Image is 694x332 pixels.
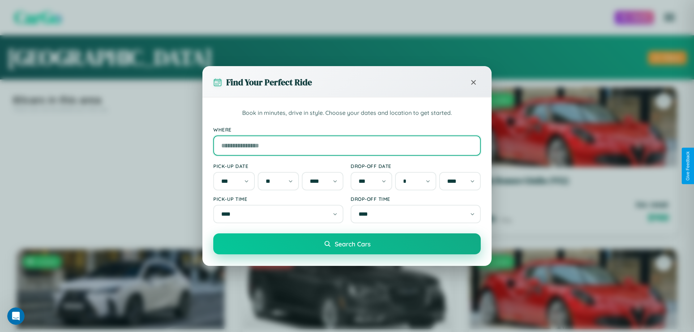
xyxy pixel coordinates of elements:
span: Search Cars [335,240,370,248]
p: Book in minutes, drive in style. Choose your dates and location to get started. [213,108,481,118]
label: Where [213,126,481,133]
button: Search Cars [213,233,481,254]
label: Pick-up Date [213,163,343,169]
label: Pick-up Time [213,196,343,202]
label: Drop-off Date [351,163,481,169]
h3: Find Your Perfect Ride [226,76,312,88]
label: Drop-off Time [351,196,481,202]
